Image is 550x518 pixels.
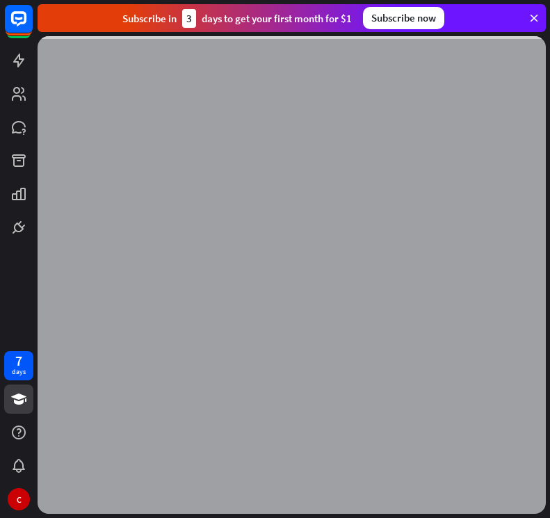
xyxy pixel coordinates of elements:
[122,9,352,28] div: Subscribe in days to get your first month for $1
[12,367,26,377] div: days
[4,351,33,380] a: 7 days
[15,355,22,367] div: 7
[8,488,30,510] div: C
[363,7,444,29] div: Subscribe now
[182,9,196,28] div: 3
